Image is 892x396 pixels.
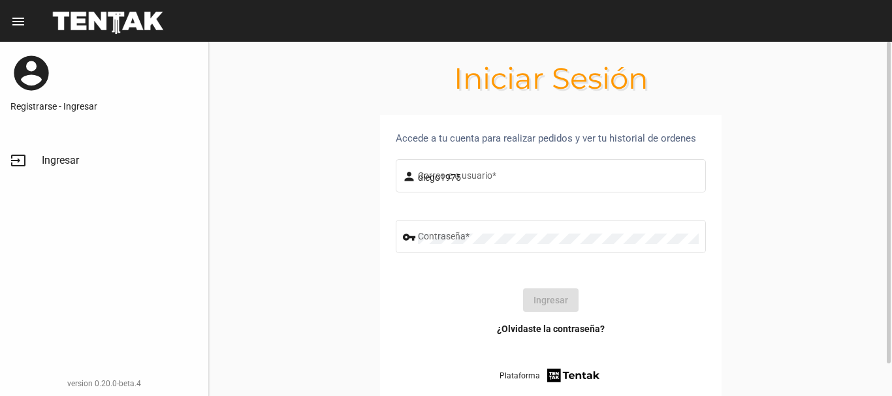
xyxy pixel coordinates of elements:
mat-icon: input [10,153,26,168]
span: Ingresar [42,154,79,167]
a: Plataforma [500,367,602,384]
img: tentak-firm.png [545,367,601,384]
h1: Iniciar Sesión [209,68,892,89]
a: Registrarse - Ingresar [10,100,198,113]
mat-icon: vpn_key [402,230,418,245]
button: Ingresar [523,288,579,312]
mat-icon: person [402,169,418,185]
a: ¿Olvidaste la contraseña? [497,322,605,335]
span: Plataforma [500,369,540,382]
div: Accede a tu cuenta para realizar pedidos y ver tu historial de ordenes [396,130,706,146]
mat-icon: account_circle [10,52,52,94]
div: version 0.20.0-beta.4 [10,377,198,390]
mat-icon: menu [10,14,26,29]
